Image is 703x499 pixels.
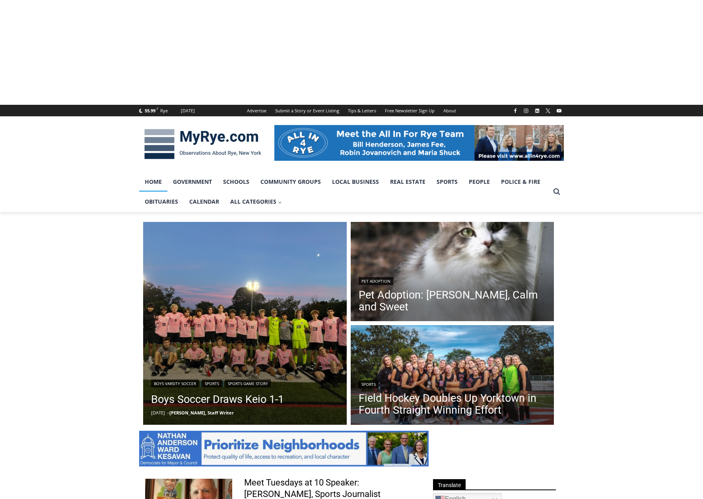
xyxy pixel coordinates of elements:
span: All Categories [230,197,282,206]
a: Schools [218,172,255,192]
div: Rye [160,107,168,114]
a: About [439,105,460,116]
nav: Primary Navigation [139,172,550,212]
img: All in for Rye [274,125,564,161]
a: Pet Adoption: [PERSON_NAME], Calm and Sweet [359,289,546,313]
time: [DATE] [151,410,165,416]
a: X [543,106,553,116]
a: Boys Varsity Soccer [151,380,199,387]
span: F [157,106,158,111]
a: Submit a Story or Event Listing [271,105,344,116]
a: Free Newsletter Sign Up [381,105,439,116]
a: Police & Fire [495,172,546,192]
a: Government [167,172,218,192]
a: Boys Soccer Draws Keio 1-1 [151,391,284,407]
div: [DATE] [181,107,195,114]
a: Read More Pet Adoption: Mona, Calm and Sweet [351,222,554,324]
a: All Categories [225,192,287,212]
a: Home [139,172,167,192]
a: Read More Boys Soccer Draws Keio 1-1 [143,222,347,425]
a: Community Groups [255,172,326,192]
a: Linkedin [532,106,542,116]
span: 55.99 [145,108,155,114]
img: MyRye.com [139,123,266,165]
a: Local Business [326,172,385,192]
nav: Secondary Navigation [243,105,460,116]
a: [PERSON_NAME], Staff Writer [169,410,234,416]
a: Sports [202,380,222,387]
a: Sports Game Story [225,380,271,387]
div: | | [151,378,284,387]
a: Facebook [511,106,520,116]
span: Translate [433,479,466,490]
a: Instagram [521,106,531,116]
a: Sports [359,380,379,388]
button: View Search Form [550,185,564,199]
a: Field Hockey Doubles Up Yorktown in Fourth Straight Winning Effort [359,392,546,416]
img: (PHOTO: The 2025 Rye Field Hockey team. Credit: Maureen Tsuchida.) [351,325,554,427]
a: Pet Adoption [359,277,393,285]
a: YouTube [554,106,564,116]
img: (PHOTO: The Rye Boys Soccer team from their match agains Keio Academy on September 30, 2025. Cred... [143,222,347,425]
span: – [167,410,169,416]
a: Sports [431,172,463,192]
a: Obituaries [139,192,184,212]
a: Calendar [184,192,225,212]
a: Read More Field Hockey Doubles Up Yorktown in Fourth Straight Winning Effort [351,325,554,427]
a: Real Estate [385,172,431,192]
a: People [463,172,495,192]
a: Advertise [243,105,271,116]
img: [PHOTO: Mona. Contributed.] [351,222,554,324]
a: Tips & Letters [344,105,381,116]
